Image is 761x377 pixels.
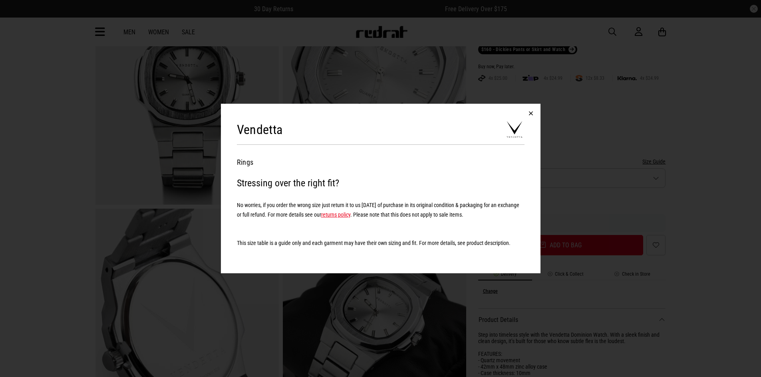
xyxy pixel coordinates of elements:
[237,200,525,219] h5: No worries, if you order the wrong size just return it to us [DATE] of purchase in its original c...
[237,122,283,138] h2: Vendetta
[505,120,525,140] img: Vendetta
[237,158,254,167] button: Rings
[237,229,525,248] h5: This size table is a guide only and each garment may have their own sizing and fit. For more deta...
[6,3,30,27] button: Open LiveChat chat widget
[321,211,350,218] a: returns policy
[237,175,525,191] h2: Stressing over the right fit?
